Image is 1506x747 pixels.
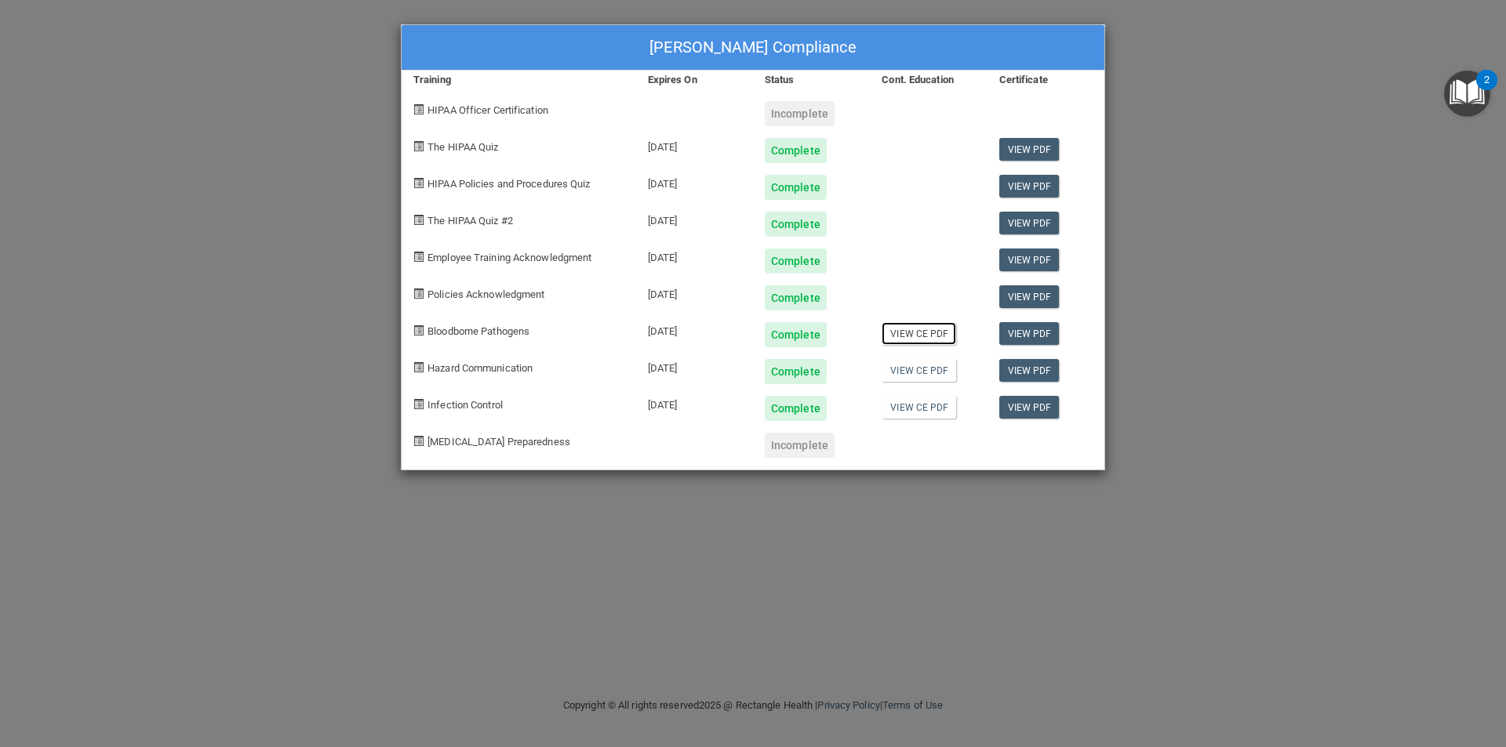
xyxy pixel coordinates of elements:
[999,138,1060,161] a: View PDF
[882,322,956,345] a: View CE PDF
[636,310,753,347] div: [DATE]
[765,212,827,237] div: Complete
[427,399,503,411] span: Infection Control
[1444,71,1490,117] button: Open Resource Center, 2 new notifications
[765,322,827,347] div: Complete
[427,362,533,374] span: Hazard Communication
[765,248,827,274] div: Complete
[427,288,544,300] span: Policies Acknowledgment
[765,359,827,384] div: Complete
[765,138,827,163] div: Complete
[427,252,591,263] span: Employee Training Acknowledgment
[1484,80,1490,100] div: 2
[427,141,498,153] span: The HIPAA Quiz
[636,384,753,421] div: [DATE]
[999,248,1060,271] a: View PDF
[765,285,827,310] div: Complete
[402,71,636,89] div: Training
[999,322,1060,345] a: View PDF
[427,325,529,337] span: Bloodborne Pathogens
[636,347,753,384] div: [DATE]
[999,175,1060,198] a: View PDF
[402,25,1104,71] div: [PERSON_NAME] Compliance
[636,126,753,163] div: [DATE]
[882,396,956,419] a: View CE PDF
[765,396,827,421] div: Complete
[999,396,1060,419] a: View PDF
[636,200,753,237] div: [DATE]
[427,215,513,227] span: The HIPAA Quiz #2
[999,359,1060,382] a: View PDF
[427,436,570,448] span: [MEDICAL_DATA] Preparedness
[636,71,753,89] div: Expires On
[636,163,753,200] div: [DATE]
[765,101,835,126] div: Incomplete
[999,212,1060,234] a: View PDF
[988,71,1104,89] div: Certificate
[765,175,827,200] div: Complete
[636,237,753,274] div: [DATE]
[427,104,548,116] span: HIPAA Officer Certification
[636,274,753,310] div: [DATE]
[427,178,590,190] span: HIPAA Policies and Procedures Quiz
[765,433,835,458] div: Incomplete
[999,285,1060,308] a: View PDF
[753,71,870,89] div: Status
[882,359,956,382] a: View CE PDF
[870,71,987,89] div: Cont. Education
